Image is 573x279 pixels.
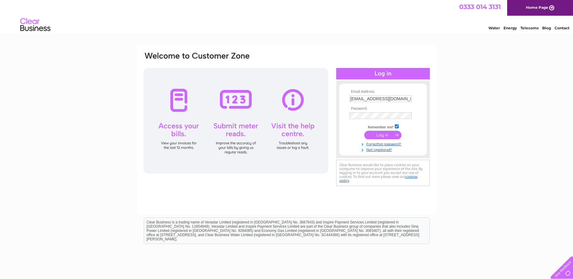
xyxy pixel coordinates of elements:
[349,146,418,152] a: Not registered?
[340,175,417,183] a: cookies policy
[504,26,517,30] a: Energy
[348,123,418,130] td: Remember me?
[520,26,539,30] a: Telecoms
[20,16,51,34] img: logo.png
[144,3,430,29] div: Clear Business is a trading name of Verastar Limited (registered in [GEOGRAPHIC_DATA] No. 3667643...
[542,26,551,30] a: Blog
[488,26,500,30] a: Water
[364,131,401,139] input: Submit
[348,90,418,94] th: Email Address:
[348,107,418,111] th: Password:
[459,3,501,11] a: 0333 014 3131
[349,141,418,146] a: Forgotten password?
[555,26,569,30] a: Contact
[336,160,430,186] div: Clear Business would like to place cookies on your computer to improve your experience of the sit...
